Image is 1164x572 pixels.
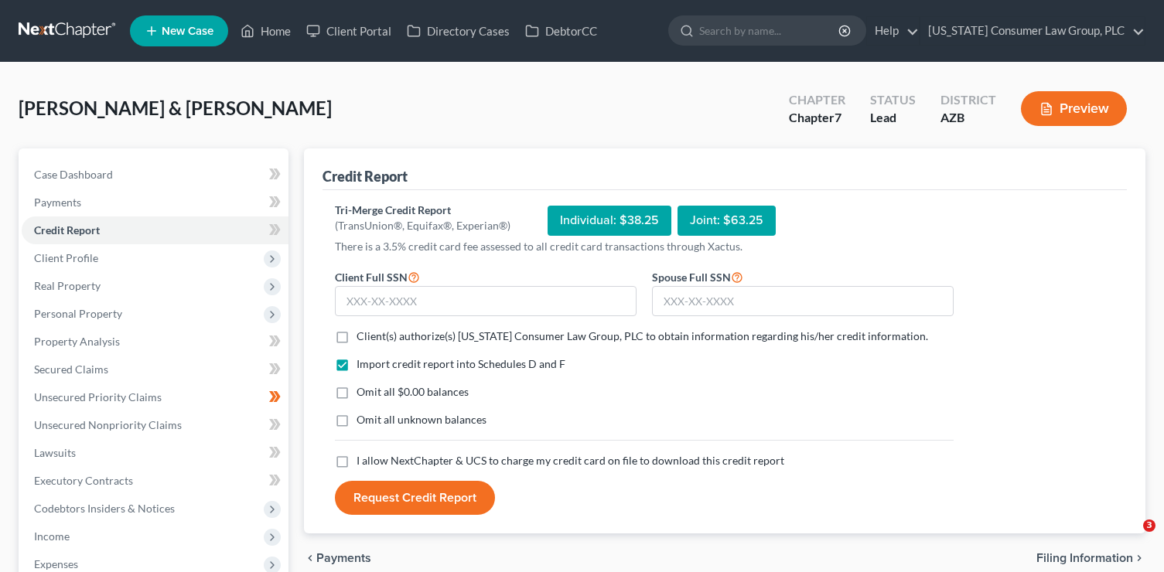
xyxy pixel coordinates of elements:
[1021,91,1127,126] button: Preview
[22,467,288,495] a: Executory Contracts
[940,91,996,109] div: District
[304,552,316,564] i: chevron_left
[652,271,731,284] span: Spouse Full SSN
[22,383,288,411] a: Unsecured Priority Claims
[357,385,469,398] span: Omit all $0.00 balances
[517,17,605,45] a: DebtorCC
[34,279,101,292] span: Real Property
[34,251,98,264] span: Client Profile
[357,357,565,370] span: Import credit report into Schedules D and F
[34,335,120,348] span: Property Analysis
[678,206,776,236] div: Joint: $63.25
[335,203,510,218] div: Tri-Merge Credit Report
[920,17,1145,45] a: [US_STATE] Consumer Law Group, PLC
[357,454,784,467] span: I allow NextChapter & UCS to charge my credit card on file to download this credit report
[34,502,175,515] span: Codebtors Insiders & Notices
[357,413,486,426] span: Omit all unknown balances
[335,239,954,254] p: There is a 3.5% credit card fee assessed to all credit card transactions through Xactus.
[34,363,108,376] span: Secured Claims
[22,328,288,356] a: Property Analysis
[22,439,288,467] a: Lawsuits
[357,329,928,342] span: Client(s) authorize(s) [US_STATE] Consumer Law Group, PLC to obtain information regarding his/her...
[34,168,113,181] span: Case Dashboard
[335,481,495,515] button: Request Credit Report
[19,97,332,119] span: [PERSON_NAME] & [PERSON_NAME]
[335,286,637,317] input: XXX-XX-XXXX
[1111,519,1149,557] iframe: Intercom live chat
[34,446,76,459] span: Lawsuits
[335,271,408,284] span: Client Full SSN
[316,552,371,564] span: Payments
[399,17,517,45] a: Directory Cases
[162,26,213,37] span: New Case
[870,109,916,127] div: Lead
[870,91,916,109] div: Status
[940,109,996,127] div: AZB
[789,91,845,109] div: Chapter
[34,390,162,403] span: Unsecured Priority Claims
[34,196,81,209] span: Payments
[34,474,133,487] span: Executory Contracts
[22,189,288,216] a: Payments
[233,17,299,45] a: Home
[699,16,841,45] input: Search by name...
[22,161,288,189] a: Case Dashboard
[867,17,919,45] a: Help
[335,218,510,233] div: (TransUnion®, Equifax®, Experian®)
[1036,552,1133,564] span: Filing Information
[652,286,954,317] input: XXX-XX-XXXX
[323,167,408,186] div: Credit Report
[1143,519,1155,532] span: 3
[22,356,288,383] a: Secured Claims
[34,223,100,237] span: Credit Report
[548,206,671,236] div: Individual: $38.25
[22,411,288,439] a: Unsecured Nonpriority Claims
[835,110,841,124] span: 7
[1036,552,1145,564] button: Filing Information chevron_right
[34,557,78,570] span: Expenses
[34,418,182,431] span: Unsecured Nonpriority Claims
[22,216,288,244] a: Credit Report
[299,17,399,45] a: Client Portal
[34,529,70,543] span: Income
[304,552,371,564] button: chevron_left Payments
[34,307,122,320] span: Personal Property
[789,109,845,127] div: Chapter
[1133,552,1145,564] i: chevron_right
